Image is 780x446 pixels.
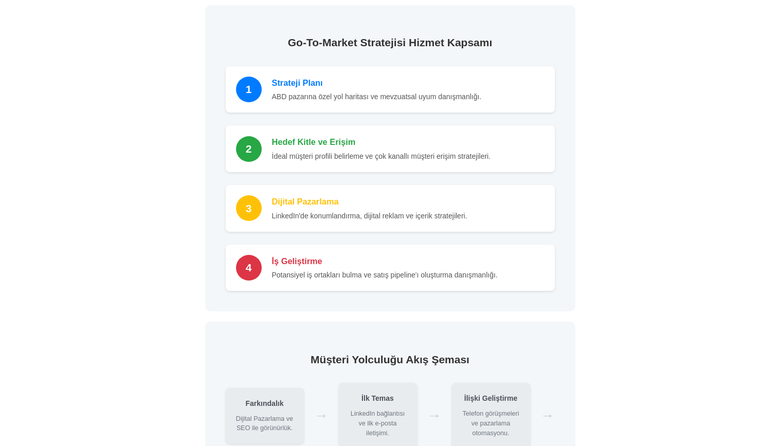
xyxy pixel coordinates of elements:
[462,393,520,404] h4: İlişki Geliştirme
[462,409,520,438] p: Telefon görüşmeleri ve pazarlama otomasyonu.
[226,351,555,368] h2: Müşteri Yolculuğu Akış Şeması
[272,91,482,102] p: ABD pazarına özel yol haritası ve mevzuatsal uyum danışmanlığı.
[272,151,491,162] p: İdeal müşteri profili belirleme ve çok kanallı müşteri erişim stratejileri.
[272,77,482,89] h3: Strateji Planı
[226,34,555,51] h2: Go-To-Market Stratejisi Hizmet Kapsamı
[314,405,329,426] span: →
[272,255,498,268] h3: İş Geliştirme
[427,405,442,426] span: →
[236,77,262,102] div: 1
[272,211,467,221] p: LinkedIn'de konumlandırma, dijital reklam ve içerik stratejileri.
[540,405,555,426] span: →
[236,255,262,281] div: 4
[349,393,407,404] h4: İlk Temas
[236,195,262,221] div: 3
[236,136,262,162] div: 2
[272,136,491,148] h3: Hedef Kitle ve Erişim
[272,195,467,208] h3: Dijital Pazarlama
[272,270,498,281] p: Potansiyel iş ortakları bulma ve satış pipeline'ı oluşturma danışmanlığı.
[349,409,407,438] p: LinkedIn bağlantısı ve ilk e-posta iletişimi.
[236,398,294,409] h4: Farkındalık
[236,414,294,434] p: Dijital Pazarlama ve SEO ile görünürlük.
